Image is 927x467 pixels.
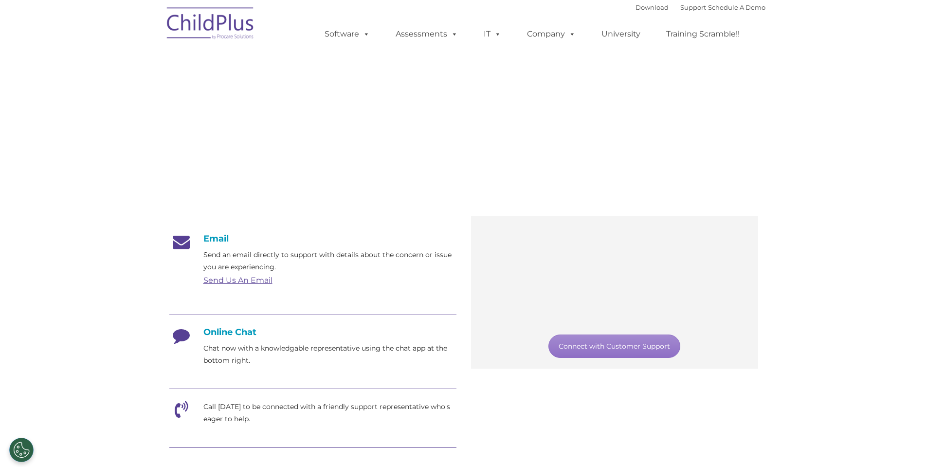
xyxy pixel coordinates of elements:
[203,401,456,425] p: Call [DATE] to be connected with a friendly support representative who's eager to help.
[169,233,456,244] h4: Email
[680,3,706,11] a: Support
[9,438,34,462] button: Cookies Settings
[315,24,380,44] a: Software
[636,3,765,11] font: |
[708,3,765,11] a: Schedule A Demo
[592,24,650,44] a: University
[636,3,669,11] a: Download
[203,249,456,273] p: Send an email directly to support with details about the concern or issue you are experiencing.
[386,24,468,44] a: Assessments
[203,342,456,367] p: Chat now with a knowledgable representative using the chat app at the bottom right.
[203,276,273,285] a: Send Us An Email
[548,335,680,358] a: Connect with Customer Support
[656,24,749,44] a: Training Scramble!!
[162,0,259,49] img: ChildPlus by Procare Solutions
[169,327,456,337] h4: Online Chat
[517,24,585,44] a: Company
[474,24,511,44] a: IT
